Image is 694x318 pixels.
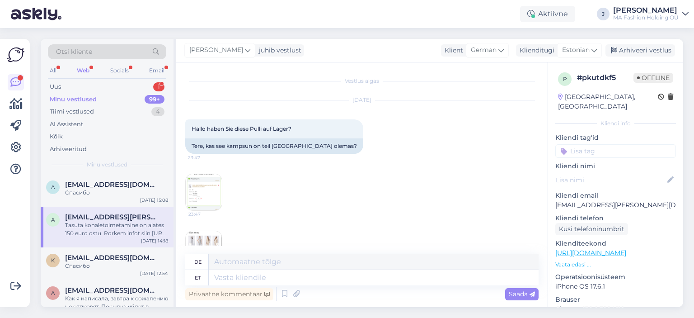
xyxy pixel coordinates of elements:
[65,180,159,189] span: alusik1000@gmail.com
[185,138,363,154] div: Tere, kas see kampsun on teil [GEOGRAPHIC_DATA] olemas?
[188,154,222,161] span: 23:47
[555,304,676,314] p: Chrome 138.0.7204.119
[51,216,55,223] span: a
[185,288,273,300] div: Privaatne kommentaar
[555,261,676,269] p: Vaata edasi ...
[613,14,679,21] div: MA Fashion Holding OÜ
[65,286,159,294] span: a.cherkashina1992@gmail.com
[613,7,679,14] div: [PERSON_NAME]
[151,107,164,116] div: 4
[613,7,689,21] a: [PERSON_NAME]MA Fashion Holding OÜ
[194,254,202,270] div: de
[50,82,61,91] div: Uus
[471,45,497,55] span: German
[51,290,55,296] span: a
[255,46,301,55] div: juhib vestlust
[65,221,168,237] div: Tasuta kohaletoimetamine on alates 150 euro ostu. Rorkem infot siin [URL][DOMAIN_NAME]
[555,144,676,158] input: Lisa tag
[555,295,676,304] p: Brauser
[50,120,83,129] div: AI Assistent
[558,92,658,111] div: [GEOGRAPHIC_DATA], [GEOGRAPHIC_DATA]
[188,211,222,218] span: 23:47
[186,231,222,267] img: Attachment
[516,46,554,55] div: Klienditugi
[189,45,243,55] span: [PERSON_NAME]
[195,270,201,285] div: et
[192,125,291,132] span: Hallo haben Sie diese Pulli auf Lager?
[65,254,159,262] span: ksenija.logunova@gmail.com
[75,65,91,76] div: Web
[556,175,666,185] input: Lisa nimi
[108,65,131,76] div: Socials
[185,77,539,85] div: Vestlus algas
[48,65,58,76] div: All
[51,184,55,190] span: a
[562,45,590,55] span: Estonian
[563,76,567,82] span: p
[140,197,168,204] div: [DATE] 15:08
[65,189,168,197] div: Спасибо
[555,133,676,142] p: Kliendi tag'id
[145,95,164,104] div: 99+
[185,96,539,104] div: [DATE]
[555,119,676,128] div: Kliendi info
[147,65,166,76] div: Email
[141,237,168,244] div: [DATE] 14:18
[140,270,168,277] div: [DATE] 12:54
[65,213,159,221] span: aga.oller@gmail.com
[555,282,676,291] p: iPhone OS 17.6.1
[50,132,63,141] div: Kõik
[50,107,94,116] div: Tiimi vestlused
[51,257,55,264] span: k
[555,249,626,257] a: [URL][DOMAIN_NAME]
[577,72,633,83] div: # pkutdkf5
[555,214,676,223] p: Kliendi telefon
[153,82,164,91] div: 1
[555,239,676,248] p: Klienditeekond
[633,73,673,83] span: Offline
[555,191,676,200] p: Kliendi email
[87,161,127,169] span: Minu vestlused
[520,6,575,22] div: Aktiivne
[7,46,24,63] img: Askly Logo
[186,174,222,210] img: Attachment
[597,8,610,20] div: J
[555,161,676,171] p: Kliendi nimi
[56,47,92,57] span: Otsi kliente
[441,46,463,55] div: Klient
[509,290,535,298] span: Saada
[605,44,675,57] div: Arhiveeri vestlus
[555,223,628,235] div: Küsi telefoninumbrit
[50,95,97,104] div: Minu vestlused
[65,294,168,311] div: Как я написала, завтра к сожалению не отправят. Посылка уйдет в четверг, я очень надеюсь что она ...
[555,200,676,210] p: [EMAIL_ADDRESS][PERSON_NAME][DOMAIN_NAME]
[65,262,168,270] div: Спасибо
[50,145,87,154] div: Arhiveeritud
[555,272,676,282] p: Operatsioonisüsteem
